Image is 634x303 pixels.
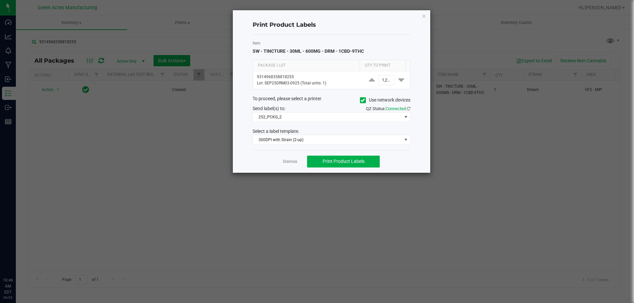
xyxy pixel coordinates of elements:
span: SW - TINCTURE - 30ML - 600MG - DRM - 1CBD-9THC [253,48,364,54]
p: Lot: SEP25DRM03-0925 (Total units: 1) [257,80,359,86]
span: 252_PCKG_2 [253,112,402,122]
label: Item [253,40,410,46]
div: Select a label template. [248,128,415,135]
label: Use network devices [360,97,410,104]
a: Dismiss [283,159,297,165]
span: QZ Status: [366,106,410,111]
span: Send label(s) to: [253,106,285,111]
button: Print Product Labels [307,156,380,167]
span: Connected [386,106,406,111]
h4: Print Product Labels [253,21,410,29]
span: Print Product Labels [323,159,365,164]
th: Qty to Print [360,60,405,71]
th: Package | Lot [253,60,360,71]
div: To proceed, please select a printer. [248,95,415,105]
span: 300DPI with Strain (2-up) [253,135,402,144]
p: 9314968358818255 [257,74,359,80]
iframe: Resource center [7,250,26,270]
